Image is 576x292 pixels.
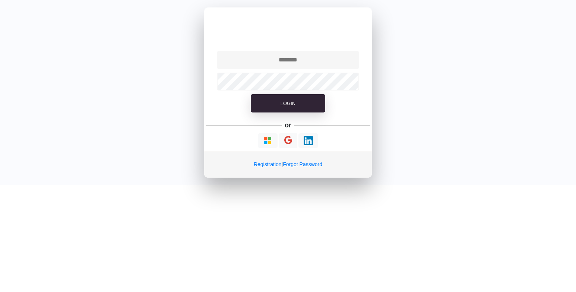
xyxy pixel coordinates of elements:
[304,136,313,145] img: Loading...
[281,101,295,106] span: Login
[279,133,297,148] button: Continue With Google
[284,120,293,130] h5: or
[298,133,318,148] button: Continue With LinkedIn
[251,94,325,113] button: Login
[204,151,372,178] div: |
[258,133,278,148] button: Continue With Microsoft Azure
[263,136,272,145] img: Loading...
[254,161,282,167] a: Registration
[246,15,330,42] img: QPunch
[283,161,322,167] a: Forgot Password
